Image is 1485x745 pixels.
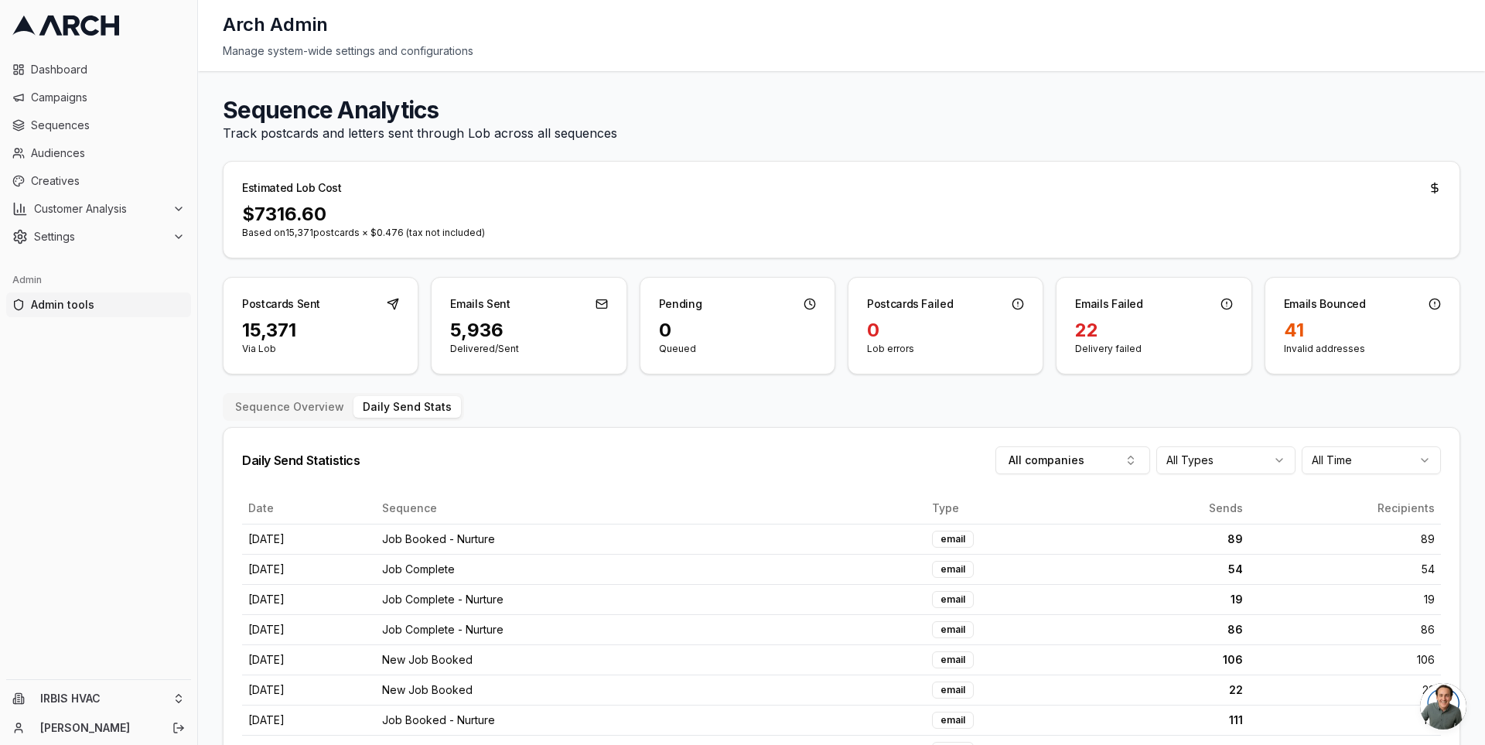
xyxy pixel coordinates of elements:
[932,712,974,729] div: email
[242,454,360,466] div: Daily Send Statistics
[6,197,191,221] button: Customer Analysis
[1121,493,1249,524] th: Sends
[932,591,974,608] div: email
[995,446,1150,474] button: All companies
[867,318,1024,343] div: 0
[31,173,185,189] span: Creatives
[1249,524,1441,554] td: 89
[6,686,191,711] button: IRBIS HVAC
[242,180,342,196] div: Estimated Lob Cost
[659,318,816,343] div: 0
[932,561,974,578] div: email
[40,720,155,736] a: [PERSON_NAME]
[1121,554,1249,584] td: 54
[659,343,816,355] p: Queued
[659,296,702,312] div: Pending
[867,296,953,312] div: Postcards Failed
[353,396,461,418] button: Daily Send Stats
[31,297,185,313] span: Admin tools
[376,524,925,554] td: Job Booked - Nurture
[1121,705,1249,735] td: 111
[1420,683,1466,730] div: Open chat
[6,113,191,138] a: Sequences
[932,682,974,699] div: email
[34,201,166,217] span: Customer Analysis
[6,224,191,249] button: Settings
[242,554,376,584] td: [DATE]
[376,644,925,675] td: New Job Booked
[31,90,185,105] span: Campaigns
[926,493,1121,524] th: Type
[242,296,320,312] div: Postcards Sent
[6,268,191,292] div: Admin
[1284,296,1366,312] div: Emails Bounced
[40,692,166,706] span: IRBIS HVAC
[6,169,191,193] a: Creatives
[1249,705,1441,735] td: 111
[31,145,185,161] span: Audiences
[376,675,925,705] td: New Job Booked
[376,584,925,614] td: Job Complete - Nurture
[1121,644,1249,675] td: 106
[376,554,925,584] td: Job Complete
[932,651,974,668] div: email
[450,296,510,312] div: Emails Sent
[6,85,191,110] a: Campaigns
[242,202,1441,227] div: $ 7316.60
[376,493,925,524] th: Sequence
[223,12,328,37] h1: Arch Admin
[1249,614,1441,644] td: 86
[1249,554,1441,584] td: 54
[242,493,376,524] th: Date
[6,57,191,82] a: Dashboard
[1249,644,1441,675] td: 106
[1075,296,1142,312] div: Emails Failed
[1284,318,1441,343] div: 41
[242,584,376,614] td: [DATE]
[34,229,166,244] span: Settings
[6,141,191,166] a: Audiences
[31,118,185,133] span: Sequences
[1121,675,1249,705] td: 22
[1249,675,1441,705] td: 22
[223,124,1460,142] p: Track postcards and letters sent through Lob across all sequences
[450,343,607,355] p: Delivered/Sent
[242,644,376,675] td: [DATE]
[867,343,1024,355] p: Lob errors
[242,705,376,735] td: [DATE]
[1121,524,1249,554] td: 89
[242,318,399,343] div: 15,371
[376,705,925,735] td: Job Booked - Nurture
[1249,493,1441,524] th: Recipients
[1284,343,1441,355] p: Invalid addresses
[932,621,974,638] div: email
[223,43,1460,59] div: Manage system-wide settings and configurations
[1249,584,1441,614] td: 19
[450,318,607,343] div: 5,936
[242,675,376,705] td: [DATE]
[242,227,1441,239] p: Based on 15,371 postcards × $0.476 (tax not included)
[168,717,189,739] button: Log out
[1121,584,1249,614] td: 19
[242,343,399,355] p: Via Lob
[242,614,376,644] td: [DATE]
[376,614,925,644] td: Job Complete - Nurture
[1075,343,1232,355] p: Delivery failed
[932,531,974,548] div: email
[242,524,376,554] td: [DATE]
[223,96,1460,124] h1: Sequence Analytics
[226,396,353,418] button: Sequence Overview
[6,292,191,317] a: Admin tools
[1075,318,1232,343] div: 22
[1121,614,1249,644] td: 86
[31,62,185,77] span: Dashboard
